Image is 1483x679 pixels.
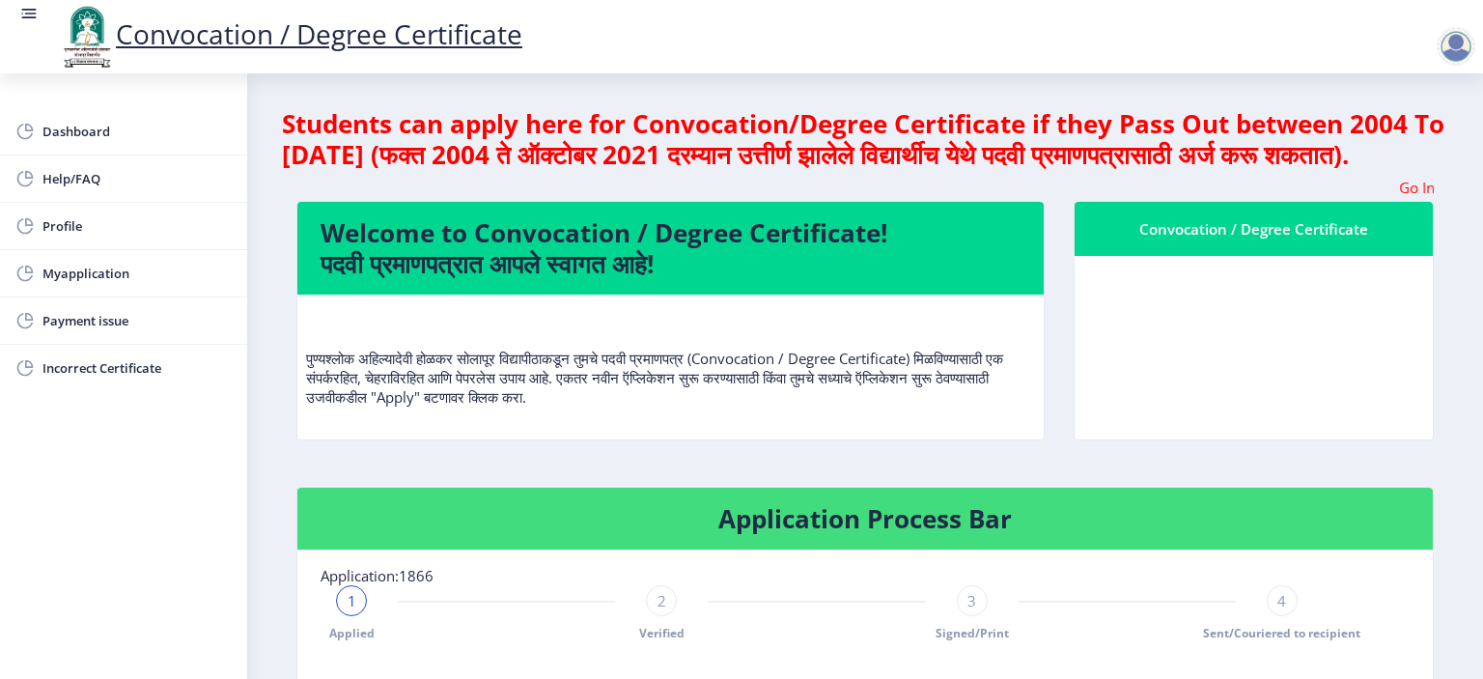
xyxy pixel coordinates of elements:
[42,356,232,380] span: Incorrect Certificate
[42,167,232,190] span: Help/FAQ
[58,15,522,52] a: Convocation / Degree Certificate
[936,625,1009,641] span: Signed/Print
[1203,625,1360,641] span: Sent/Couriered to recipient
[1098,217,1410,240] div: Convocation / Degree Certificate
[639,625,685,641] span: Verified
[306,310,1035,407] p: पुण्यश्लोक अहिल्यादेवी होळकर सोलापूर विद्यापीठाकडून तुमचे पदवी प्रमाणपत्र (Convocation / Degree C...
[321,217,1021,279] h4: Welcome to Convocation / Degree Certificate! पदवी प्रमाणपत्रात आपले स्वागत आहे!
[42,120,232,143] span: Dashboard
[42,309,232,332] span: Payment issue
[296,178,1434,197] marquee: Go In My Application Tab and check the status of Errata
[658,591,666,610] span: 2
[1277,591,1286,610] span: 4
[329,625,375,641] span: Applied
[282,108,1448,170] h4: Students can apply here for Convocation/Degree Certificate if they Pass Out between 2004 To [DATE...
[42,214,232,238] span: Profile
[321,503,1410,534] h4: Application Process Bar
[348,591,356,610] span: 1
[967,591,976,610] span: 3
[321,566,434,585] span: Application:1866
[42,262,232,285] span: Myapplication
[58,4,116,70] img: logo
